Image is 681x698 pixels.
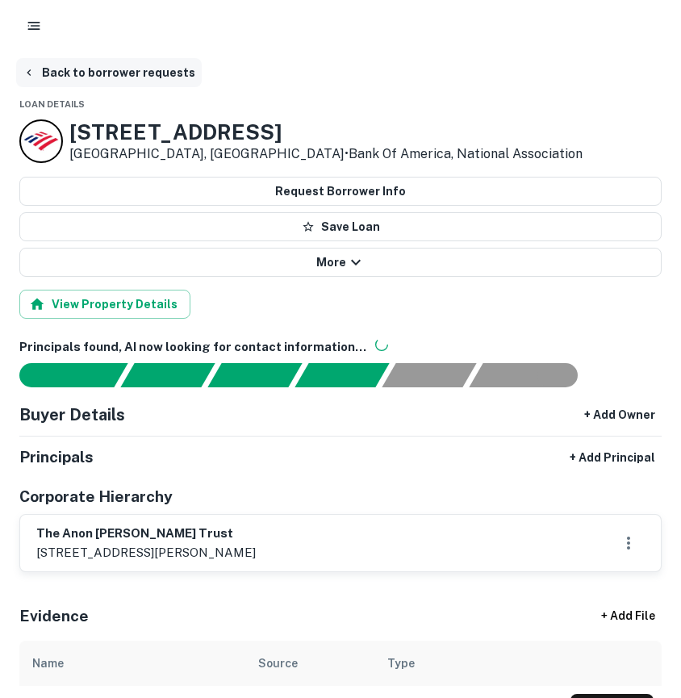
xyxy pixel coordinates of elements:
[16,58,202,87] button: Back to borrower requests
[382,363,476,387] div: Principals found, still searching for contact information. This may take time...
[69,144,583,164] p: [GEOGRAPHIC_DATA], [GEOGRAPHIC_DATA] •
[563,443,662,472] button: + Add Principal
[19,177,662,206] button: Request Borrower Info
[19,248,662,277] button: More
[470,363,597,387] div: AI fulfillment process complete.
[19,338,662,357] h6: Principals found, AI now looking for contact information...
[19,485,173,508] h5: Corporate Hierarchy
[245,641,374,686] th: Source
[69,119,583,144] h3: [STREET_ADDRESS]
[19,290,190,319] button: View Property Details
[19,403,125,427] h4: Buyer Details
[295,363,389,387] div: Principals found, AI now looking for contact information...
[578,400,662,429] button: + Add Owner
[387,654,415,673] div: Type
[349,146,583,161] a: Bank Of America, National Association
[207,363,302,387] div: Documents found, AI parsing details...
[36,525,256,543] h6: the anon [PERSON_NAME] trust
[600,569,681,646] iframe: Chat Widget
[19,99,85,109] span: Loan Details
[32,654,64,673] div: Name
[19,212,662,241] button: Save Loan
[120,363,215,387] div: Your request is received and processing...
[19,604,89,628] h5: Evidence
[19,641,245,686] th: Name
[374,641,527,686] th: Type
[258,654,298,673] div: Source
[36,543,256,562] p: [STREET_ADDRESS][PERSON_NAME]
[19,445,94,469] h5: Principals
